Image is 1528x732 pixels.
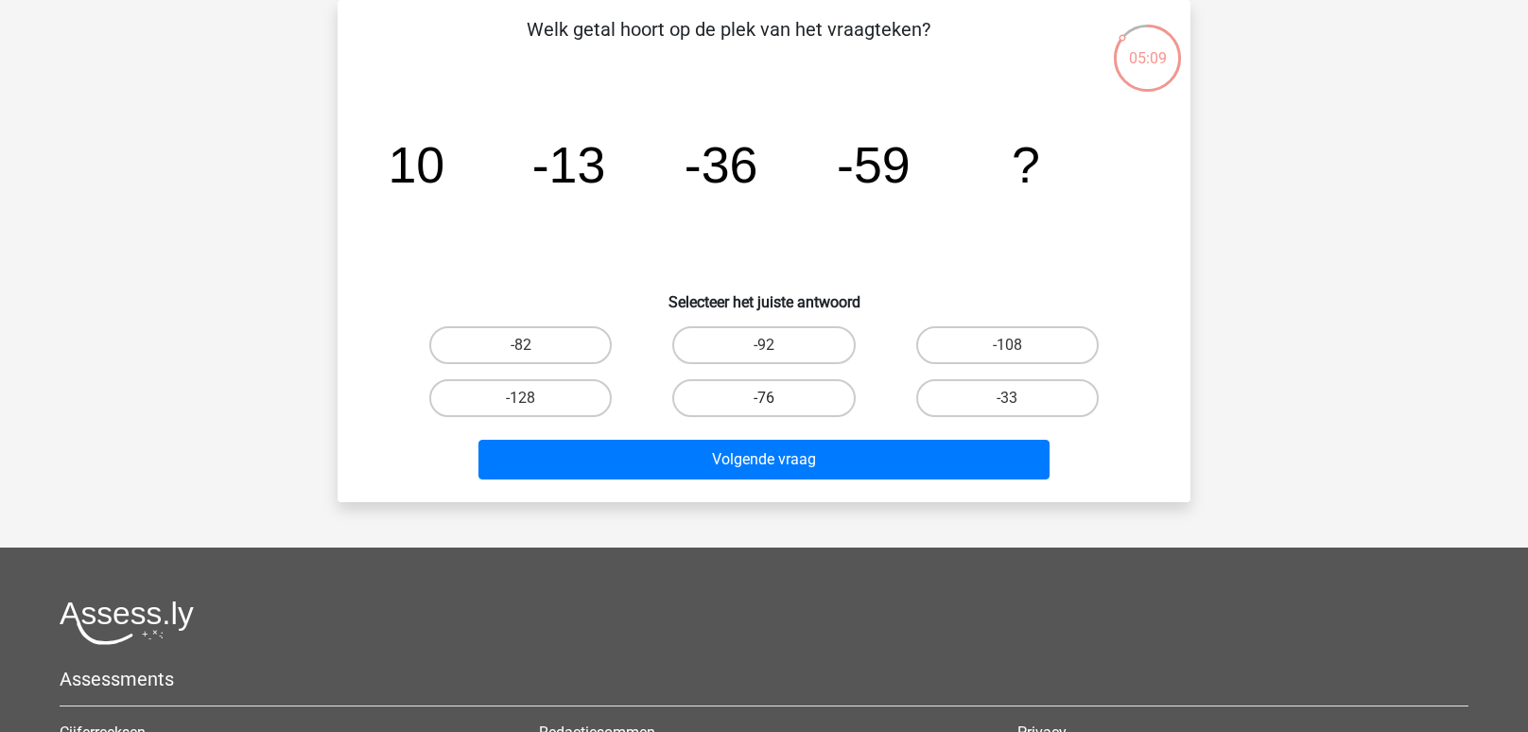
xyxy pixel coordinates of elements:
img: Assessly logo [60,601,194,645]
tspan: ? [1012,136,1040,193]
h6: Selecteer het juiste antwoord [368,278,1160,311]
label: -108 [916,326,1099,364]
button: Volgende vraag [478,440,1050,479]
label: -92 [672,326,855,364]
label: -82 [429,326,612,364]
label: -33 [916,379,1099,417]
label: -128 [429,379,612,417]
tspan: -36 [685,136,758,193]
p: Welk getal hoort op de plek van het vraagteken? [368,15,1089,72]
tspan: -13 [532,136,606,193]
tspan: 10 [388,136,444,193]
div: 05:09 [1112,23,1183,70]
h5: Assessments [60,668,1468,690]
label: -76 [672,379,855,417]
tspan: -59 [837,136,911,193]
